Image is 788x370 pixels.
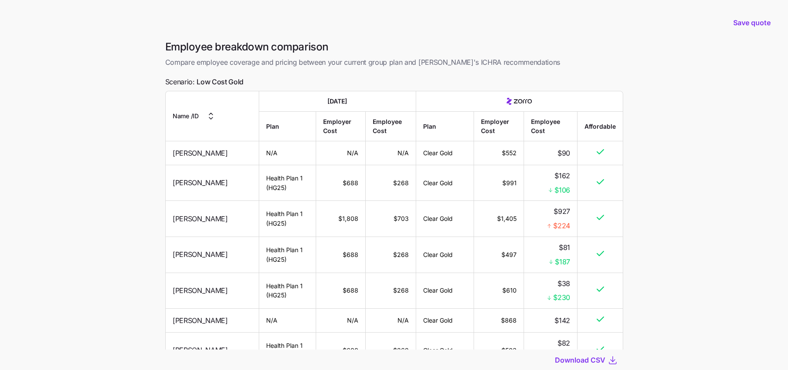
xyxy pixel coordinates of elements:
span: [PERSON_NAME] [173,315,228,326]
span: Low Cost Gold [197,77,244,87]
td: Clear Gold [416,333,474,369]
td: $268 [366,165,416,201]
td: Health Plan 1 (HG25) [259,333,316,369]
span: $224 [553,220,570,231]
td: $991 [474,165,524,201]
th: Plan [416,111,474,141]
h1: Employee breakdown comparison [165,40,623,53]
td: $268 [366,237,416,273]
span: [PERSON_NAME] [173,213,228,224]
span: $162 [554,170,570,181]
th: Employer Cost [474,111,524,141]
td: Clear Gold [416,141,474,165]
td: Health Plan 1 (HG25) [259,201,316,237]
th: [DATE] [259,91,416,112]
td: N/A [316,141,366,165]
span: $230 [553,292,570,303]
td: $503 [474,333,524,369]
span: $90 [557,147,570,158]
td: N/A [259,141,316,165]
td: N/A [316,309,366,333]
span: [PERSON_NAME] [173,345,228,356]
th: Plan [259,111,316,141]
td: Health Plan 1 (HG25) [259,165,316,201]
span: $81 [558,242,570,253]
span: [PERSON_NAME] [173,147,228,158]
span: [PERSON_NAME] [173,285,228,296]
span: $82 [557,338,570,349]
span: Name / ID [173,111,199,121]
span: $927 [554,206,570,217]
td: $688 [316,273,366,309]
span: $142 [554,315,570,326]
td: $703 [366,201,416,237]
td: Clear Gold [416,237,474,273]
span: Scenario: [165,77,244,87]
span: $106 [554,184,570,195]
td: $1,808 [316,201,366,237]
td: Health Plan 1 (HG25) [259,237,316,273]
td: N/A [366,141,416,165]
td: $497 [474,237,524,273]
td: Health Plan 1 (HG25) [259,273,316,309]
button: Save quote [726,10,778,35]
td: $688 [316,165,366,201]
td: $1,405 [474,201,524,237]
td: N/A [259,309,316,333]
td: $552 [474,141,524,165]
td: Clear Gold [416,309,474,333]
th: Employee Cost [524,111,577,141]
td: Clear Gold [416,201,474,237]
span: $38 [557,278,570,289]
td: $268 [366,273,416,309]
span: [PERSON_NAME] [173,249,228,260]
td: $268 [366,333,416,369]
span: Save quote [733,17,771,28]
th: Employee Cost [366,111,416,141]
th: Employer Cost [316,111,366,141]
td: N/A [366,309,416,333]
button: Name /ID [173,111,216,121]
td: $610 [474,273,524,309]
td: $868 [474,309,524,333]
td: Clear Gold [416,273,474,309]
span: $187 [555,257,570,267]
span: Compare employee coverage and pricing between your current group plan and [PERSON_NAME]'s ICHRA r... [165,57,623,68]
td: Clear Gold [416,165,474,201]
td: $688 [316,333,366,369]
td: $688 [316,237,366,273]
button: Download CSV [555,355,608,365]
th: Affordable [578,111,623,141]
span: Download CSV [555,355,605,365]
span: [PERSON_NAME] [173,177,228,188]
